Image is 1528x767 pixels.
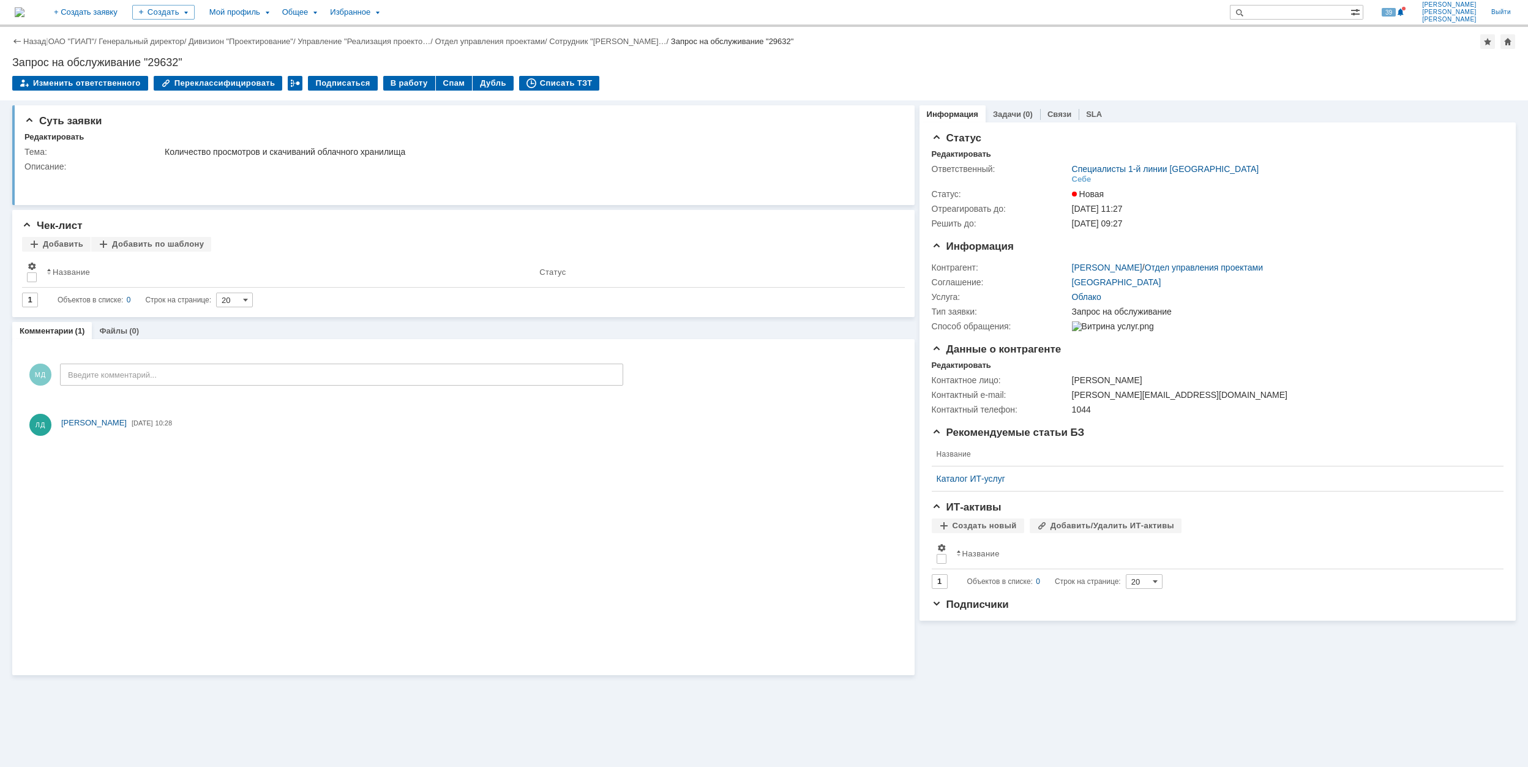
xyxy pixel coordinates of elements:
span: [PERSON_NAME] [1422,9,1477,16]
div: Статус: [932,189,1069,199]
span: Объектов в списке: [967,577,1033,586]
div: / [298,37,435,46]
div: Сделать домашней страницей [1500,34,1515,49]
span: Статус [932,132,981,144]
a: Специалисты 1-й линии [GEOGRAPHIC_DATA] [1072,164,1259,174]
a: Файлы [99,326,127,335]
a: Отдел управления проектами [1145,263,1263,272]
img: logo [15,7,24,17]
div: 1044 [1072,405,1496,414]
span: Настройки [27,261,37,271]
div: Редактировать [24,132,84,142]
div: / [99,37,189,46]
div: Название [53,268,90,277]
div: Контрагент: [932,263,1069,272]
a: Отдел управления проектами [435,37,545,46]
div: [PERSON_NAME] [1072,375,1496,385]
span: [PERSON_NAME] [61,418,127,427]
div: / [189,37,298,46]
div: 0 [127,293,131,307]
span: [PERSON_NAME] [1422,1,1477,9]
div: Запрос на обслуживание "29632" [671,37,794,46]
div: Отреагировать до: [932,204,1069,214]
div: Соглашение: [932,277,1069,287]
div: [PERSON_NAME][EMAIL_ADDRESS][DOMAIN_NAME] [1072,390,1496,400]
span: МД [29,364,51,386]
a: Управление "Реализация проекто… [298,37,430,46]
div: Редактировать [932,361,991,370]
span: 10:28 [155,419,173,427]
span: [PERSON_NAME] [1422,16,1477,23]
div: Тема: [24,147,162,157]
a: Каталог ИТ-услуг [937,474,1489,484]
div: / [48,37,99,46]
th: Статус [534,256,894,288]
span: Новая [1072,189,1104,199]
span: Чек-лист [22,220,83,231]
a: Сотрудник "[PERSON_NAME]… [549,37,666,46]
span: Рекомендуемые статьи БЗ [932,427,1085,438]
span: Суть заявки [24,115,102,127]
div: Ответственный: [932,164,1069,174]
span: [DATE] 11:27 [1072,204,1123,214]
div: (0) [1023,110,1033,119]
span: ИТ-активы [932,501,1002,513]
a: Связи [1047,110,1071,119]
a: Информация [927,110,978,119]
div: | [46,36,48,45]
div: (1) [75,326,85,335]
div: (0) [129,326,139,335]
span: Подписчики [932,599,1009,610]
div: Запрос на обслуживание [1072,307,1496,316]
div: / [549,37,671,46]
span: Информация [932,241,1014,252]
div: Способ обращения: [932,321,1069,331]
div: Запрос на обслуживание "29632" [12,56,1516,69]
a: [PERSON_NAME] [61,417,127,429]
a: Задачи [993,110,1021,119]
div: Статус [539,268,566,277]
div: Описание: [24,162,896,171]
span: [DATE] [132,419,153,427]
div: Название [962,549,1000,558]
div: Контактный телефон: [932,405,1069,414]
a: SLA [1086,110,1102,119]
div: Создать [132,5,195,20]
a: Назад [23,37,46,46]
div: Себе [1072,174,1092,184]
img: Витрина услуг.png [1072,321,1154,331]
div: 0 [1036,574,1040,589]
i: Строк на странице: [58,293,211,307]
div: Контактный e-mail: [932,390,1069,400]
a: Комментарии [20,326,73,335]
a: Перейти на домашнюю страницу [15,7,24,17]
th: Название [42,256,534,288]
a: Генеральный директор [99,37,184,46]
div: Решить до: [932,219,1069,228]
a: Облако [1072,292,1101,302]
span: Настройки [937,543,946,553]
div: Добавить в избранное [1480,34,1495,49]
div: / [1072,263,1263,272]
th: Название [932,443,1494,466]
div: Работа с массовостью [288,76,302,91]
a: Дивизион "Проектирование" [189,37,293,46]
span: [DATE] 09:27 [1072,219,1123,228]
a: [GEOGRAPHIC_DATA] [1072,277,1161,287]
span: Расширенный поиск [1350,6,1363,17]
th: Название [951,538,1494,569]
div: Услуга: [932,292,1069,302]
div: Количество просмотров и скачиваний облачного хранилища [165,147,893,157]
a: [PERSON_NAME] [1072,263,1142,272]
div: Редактировать [932,149,991,159]
span: Данные о контрагенте [932,343,1062,355]
span: 39 [1382,8,1396,17]
a: ОАО "ГИАП" [48,37,94,46]
div: Тип заявки: [932,307,1069,316]
i: Строк на странице: [967,574,1121,589]
div: / [435,37,549,46]
span: Объектов в списке: [58,296,123,304]
div: Контактное лицо: [932,375,1069,385]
